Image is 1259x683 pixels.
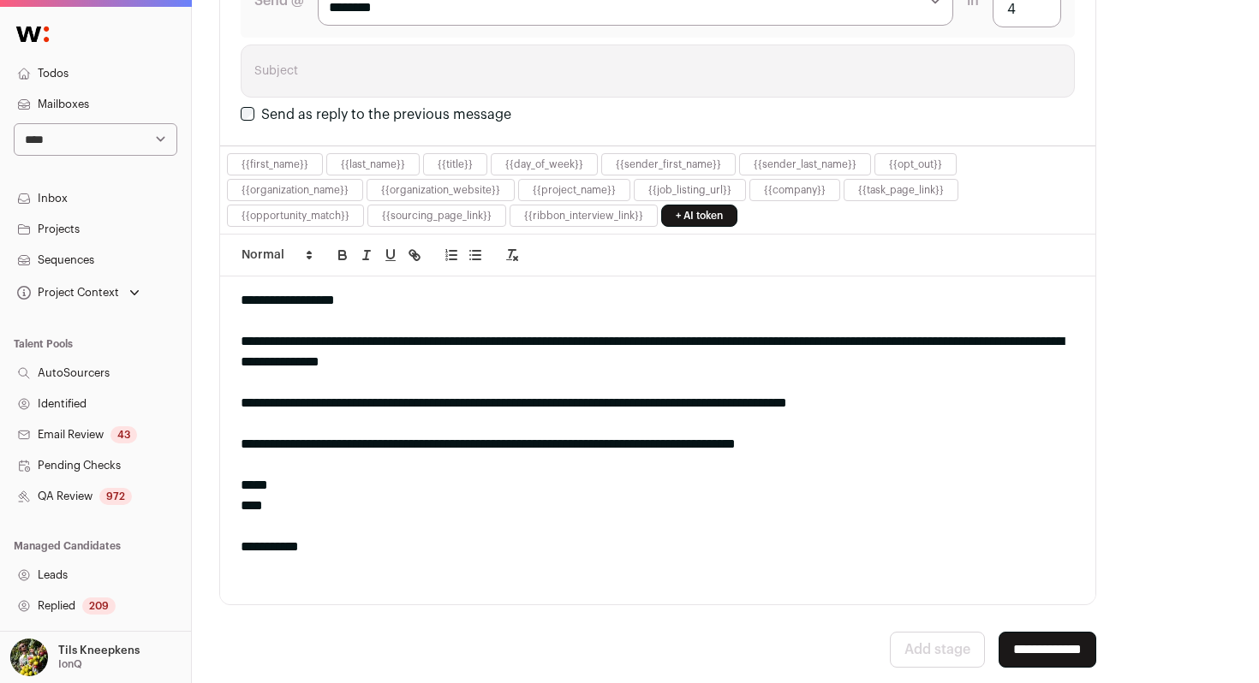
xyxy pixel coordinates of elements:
button: {{sender_first_name}} [616,157,721,171]
button: {{task_page_link}} [858,183,944,197]
button: {{title}} [438,157,473,171]
button: {{company}} [764,183,826,197]
button: {{opt_out}} [889,157,942,171]
div: 972 [99,488,132,505]
button: {{first_name}} [242,157,308,171]
div: 209 [82,597,116,615]
button: {{job_listing_url}} [648,183,731,197]
button: {{ribbon_interview_link}} [524,209,643,223]
p: IonQ [58,657,82,671]
button: {{organization_name}} [242,183,349,197]
button: {{sourcing_page_link}} [382,209,492,223]
div: 43 [110,426,137,443]
img: Wellfound [7,17,58,51]
input: Subject [241,45,1075,98]
button: Open dropdown [7,638,143,676]
p: Tils Kneepkens [58,644,140,657]
div: Project Context [14,286,119,300]
label: Send as reply to the previous message [261,108,511,122]
button: {{last_name}} [341,157,405,171]
button: Open dropdown [14,281,143,305]
button: {{opportunity_match}} [242,209,349,223]
button: {{day_of_week}} [505,157,583,171]
button: {{organization_website}} [381,183,500,197]
img: 6689865-medium_jpg [10,638,48,676]
button: {{sender_last_name}} [754,157,856,171]
button: {{project_name}} [533,183,616,197]
a: + AI token [661,205,737,227]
